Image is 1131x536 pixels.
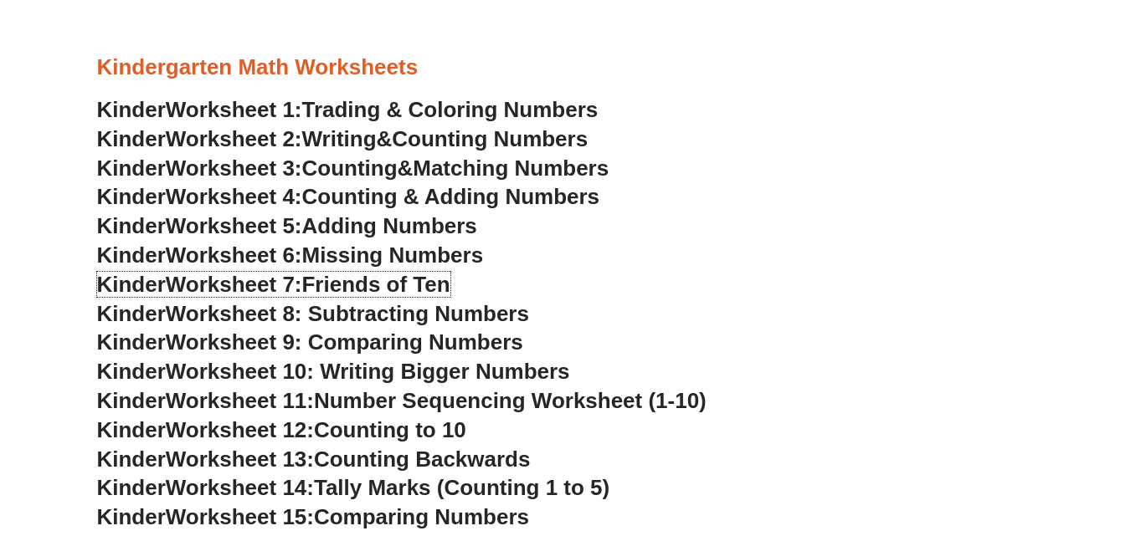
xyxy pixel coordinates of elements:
[166,475,314,500] span: Worksheet 14:
[314,475,609,500] span: Tally Marks (Counting 1 to 5)
[97,388,166,413] span: Kinder
[97,504,166,529] span: Kinder
[97,126,589,151] a: KinderWorksheet 2:Writing&Counting Numbers
[166,359,570,384] span: Worksheet 10: Writing Bigger Numbers
[97,213,477,238] a: KinderWorksheet 5:Adding Numbers
[392,126,588,151] span: Counting Numbers
[166,156,302,181] span: Worksheet 3:
[97,126,166,151] span: Kinder
[166,329,523,355] span: Worksheet 9: Comparing Numbers
[314,504,529,529] span: Comparing Numbers
[166,184,302,209] span: Worksheet 4:
[166,272,302,297] span: Worksheet 7:
[97,272,450,297] a: KinderWorksheet 7:Friends of Ten
[302,97,599,122] span: Trading & Coloring Numbers
[166,447,314,472] span: Worksheet 13:
[413,156,609,181] span: Matching Numbers
[97,417,166,442] span: Kinder
[166,242,302,268] span: Worksheet 6:
[97,54,1035,82] h3: Kindergarten Math Worksheets
[97,329,523,355] a: KinderWorksheet 9: Comparing Numbers
[97,156,166,181] span: Kinder
[97,184,600,209] a: KinderWorksheet 4:Counting & Adding Numbers
[166,301,529,326] span: Worksheet 8: Subtracting Numbers
[166,126,302,151] span: Worksheet 2:
[314,388,707,413] span: Number Sequencing Worksheet (1-10)
[97,447,166,472] span: Kinder
[302,272,450,297] span: Friends of Ten
[97,359,166,384] span: Kinder
[166,97,302,122] span: Worksheet 1:
[97,184,166,209] span: Kinder
[302,242,484,268] span: Missing Numbers
[166,504,314,529] span: Worksheet 15:
[97,359,570,384] a: KinderWorksheet 10: Writing Bigger Numbers
[166,417,314,442] span: Worksheet 12:
[302,184,600,209] span: Counting & Adding Numbers
[166,388,314,413] span: Worksheet 11:
[302,126,377,151] span: Writing
[97,97,599,122] a: KinderWorksheet 1:Trading & Coloring Numbers
[97,156,609,181] a: KinderWorksheet 3:Counting&Matching Numbers
[97,272,166,297] span: Kinder
[314,417,466,442] span: Counting to 10
[97,301,529,326] a: KinderWorksheet 8: Subtracting Numbers
[97,213,166,238] span: Kinder
[97,329,166,355] span: Kinder
[302,213,477,238] span: Adding Numbers
[97,242,166,268] span: Kinder
[852,347,1131,536] iframe: Chat Widget
[97,242,484,268] a: KinderWorksheet 6:Missing Numbers
[314,447,530,472] span: Counting Backwards
[97,97,166,122] span: Kinder
[166,213,302,238] span: Worksheet 5:
[97,301,166,326] span: Kinder
[97,475,166,500] span: Kinder
[302,156,398,181] span: Counting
